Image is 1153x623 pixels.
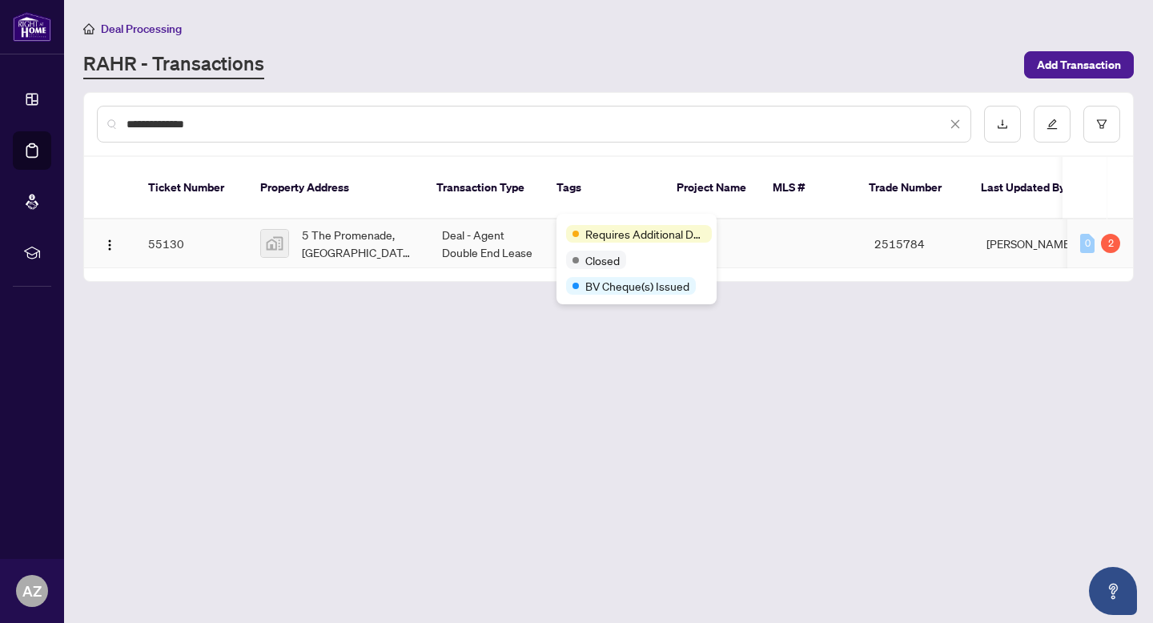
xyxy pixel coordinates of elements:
[302,226,416,261] span: 5 The Promenade, [GEOGRAPHIC_DATA], [GEOGRAPHIC_DATA], [GEOGRAPHIC_DATA]
[974,219,1094,268] td: [PERSON_NAME]
[585,225,705,243] span: Requires Additional Docs
[1024,51,1134,78] button: Add Transaction
[669,219,765,268] td: -
[103,239,116,251] img: Logo
[950,119,961,130] span: close
[1047,119,1058,130] span: edit
[968,157,1088,219] th: Last Updated By
[22,580,42,602] span: AZ
[424,157,544,219] th: Transaction Type
[429,219,549,268] td: Deal - Agent Double End Lease
[585,251,620,269] span: Closed
[13,12,51,42] img: logo
[83,23,94,34] span: home
[1089,567,1137,615] button: Open asap
[1037,52,1121,78] span: Add Transaction
[984,106,1021,143] button: download
[83,50,264,79] a: RAHR - Transactions
[135,219,247,268] td: 55130
[997,119,1008,130] span: download
[97,231,123,256] button: Logo
[261,230,288,257] img: thumbnail-img
[135,157,247,219] th: Ticket Number
[585,277,689,295] span: BV Cheque(s) Issued
[247,157,424,219] th: Property Address
[1083,106,1120,143] button: filter
[664,157,760,219] th: Project Name
[760,157,856,219] th: MLS #
[101,22,182,36] span: Deal Processing
[1096,119,1107,130] span: filter
[856,157,968,219] th: Trade Number
[1034,106,1071,143] button: edit
[862,219,974,268] td: 2515784
[1101,234,1120,253] div: 2
[1080,234,1095,253] div: 0
[544,157,664,219] th: Tags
